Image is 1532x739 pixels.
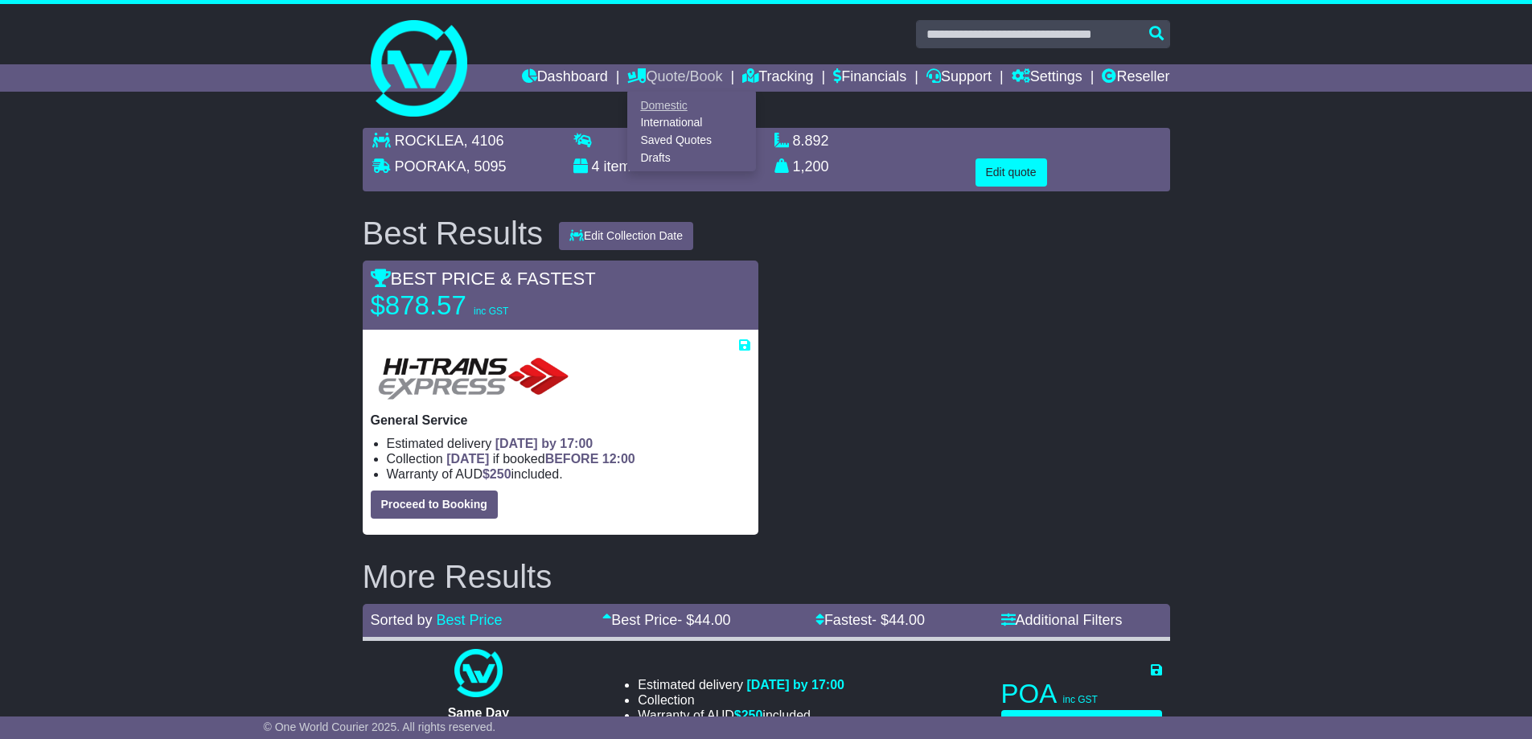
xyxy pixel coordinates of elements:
[464,133,504,149] span: , 4106
[815,612,925,628] a: Fastest- $44.00
[604,158,639,174] span: items
[628,114,755,132] a: International
[446,452,635,466] span: if booked
[387,436,750,451] li: Estimated delivery
[793,133,829,149] span: 8.892
[602,612,730,628] a: Best Price- $44.00
[474,306,508,317] span: inc GST
[545,452,599,466] span: BEFORE
[387,466,750,482] li: Warranty of AUD included.
[371,491,498,519] button: Proceed to Booking
[395,158,466,174] span: POORAKA
[355,216,552,251] div: Best Results
[638,692,844,708] li: Collection
[1063,694,1098,705] span: inc GST
[628,96,755,114] a: Domestic
[627,92,756,171] div: Quote/Book
[454,649,503,697] img: One World Courier: Same Day Nationwide(quotes take 0.5-1 hour)
[387,451,750,466] li: Collection
[371,612,433,628] span: Sorted by
[1012,64,1082,92] a: Settings
[628,132,755,150] a: Saved Quotes
[1001,678,1162,710] p: POA
[638,677,844,692] li: Estimated delivery
[734,708,763,722] span: $
[872,612,925,628] span: - $
[975,158,1047,187] button: Edit quote
[264,721,496,733] span: © One World Courier 2025. All rights reserved.
[466,158,507,174] span: , 5095
[1102,64,1169,92] a: Reseller
[926,64,992,92] a: Support
[746,678,844,692] span: [DATE] by 17:00
[742,64,813,92] a: Tracking
[363,559,1170,594] h2: More Results
[592,158,600,174] span: 4
[522,64,608,92] a: Dashboard
[694,612,730,628] span: 44.00
[1001,612,1123,628] a: Additional Filters
[371,289,572,322] p: $878.57
[490,467,511,481] span: 250
[495,437,593,450] span: [DATE] by 17:00
[741,708,763,722] span: 250
[793,158,829,174] span: 1,200
[446,452,489,466] span: [DATE]
[638,708,844,723] li: Warranty of AUD included.
[833,64,906,92] a: Financials
[395,133,464,149] span: ROCKLEA
[677,612,730,628] span: - $
[559,222,693,250] button: Edit Collection Date
[371,413,750,428] p: General Service
[483,467,511,481] span: $
[371,269,596,289] span: BEST PRICE & FASTEST
[371,353,577,404] img: HiTrans: General Service
[437,612,503,628] a: Best Price
[627,64,722,92] a: Quote/Book
[602,452,635,466] span: 12:00
[1001,710,1162,738] button: Proceed to Booking
[628,149,755,166] a: Drafts
[889,612,925,628] span: 44.00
